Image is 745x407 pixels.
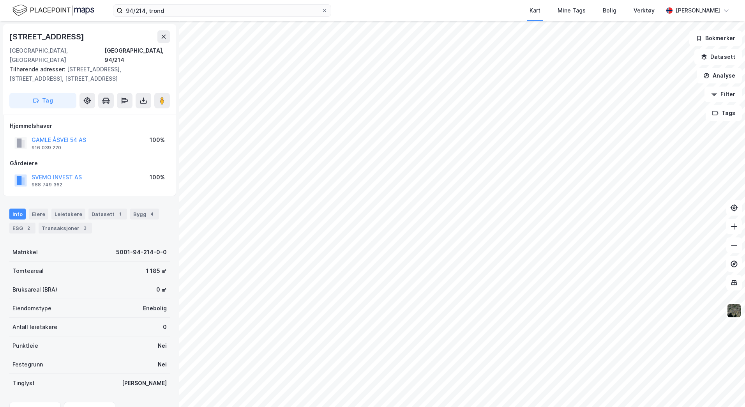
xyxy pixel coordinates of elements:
div: Tinglyst [12,379,35,388]
div: Tomteareal [12,266,44,276]
div: Info [9,209,26,219]
div: Gårdeiere [10,159,169,168]
div: 0 ㎡ [156,285,167,294]
button: Tags [706,105,742,121]
div: 1 [116,210,124,218]
div: 100% [150,135,165,145]
div: Matrikkel [12,248,38,257]
button: Analyse [697,68,742,83]
div: [PERSON_NAME] [122,379,167,388]
div: Nei [158,360,167,369]
div: Eiere [29,209,48,219]
button: Datasett [694,49,742,65]
img: 9k= [727,303,741,318]
div: 916 039 220 [32,145,61,151]
button: Bokmerker [689,30,742,46]
div: Eiendomstype [12,304,51,313]
div: [GEOGRAPHIC_DATA], [GEOGRAPHIC_DATA] [9,46,104,65]
div: Nei [158,341,167,350]
div: Punktleie [12,341,38,350]
div: 4 [148,210,156,218]
div: Festegrunn [12,360,43,369]
div: [STREET_ADDRESS] [9,30,86,43]
div: 2 [25,224,32,232]
iframe: Chat Widget [706,370,745,407]
div: Bygg [130,209,159,219]
div: Kontrollprogram for chat [706,370,745,407]
span: Tilhørende adresser: [9,66,67,73]
div: Kart [530,6,540,15]
div: 1 185 ㎡ [146,266,167,276]
div: Bruksareal (BRA) [12,285,57,294]
div: Datasett [88,209,127,219]
div: Antall leietakere [12,322,57,332]
button: Filter [704,87,742,102]
div: Transaksjoner [39,223,92,234]
div: ESG [9,223,35,234]
div: 100% [150,173,165,182]
img: logo.f888ab2527a4732fd821a326f86c7f29.svg [12,4,94,17]
div: Hjemmelshaver [10,121,169,131]
div: 5001-94-214-0-0 [116,248,167,257]
div: Bolig [603,6,616,15]
div: Verktøy [634,6,655,15]
div: Leietakere [51,209,85,219]
div: Enebolig [143,304,167,313]
div: [PERSON_NAME] [676,6,720,15]
div: [STREET_ADDRESS], [STREET_ADDRESS], [STREET_ADDRESS] [9,65,164,83]
button: Tag [9,93,76,108]
div: 0 [163,322,167,332]
input: Søk på adresse, matrikkel, gårdeiere, leietakere eller personer [123,5,321,16]
div: [GEOGRAPHIC_DATA], 94/214 [104,46,170,65]
div: 988 749 362 [32,182,62,188]
div: 3 [81,224,89,232]
div: Mine Tags [558,6,586,15]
